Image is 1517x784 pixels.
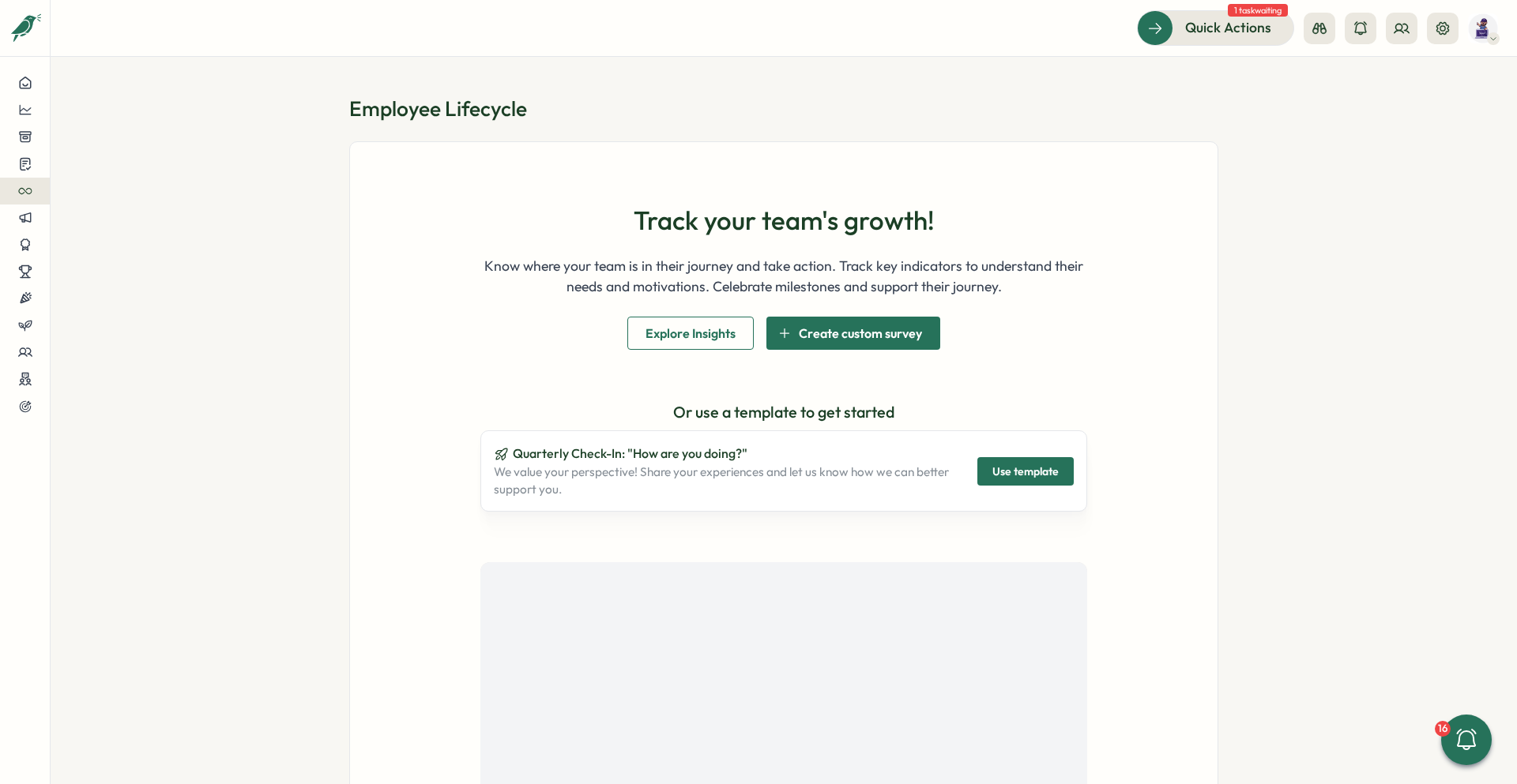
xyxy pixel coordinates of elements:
[1137,10,1294,45] button: Quick Actions
[646,317,736,349] span: Explore Insights
[992,458,1059,485] span: Use template
[349,95,1218,122] h1: Employee Lifecycle
[1468,13,1498,43] img: John Sproul
[480,400,1087,425] p: Or use a template to get started
[766,317,941,350] button: Create custom survey
[977,457,1074,486] button: Use template
[799,317,922,349] span: Create custom survey
[1228,4,1288,17] span: 1 task waiting
[1435,721,1451,737] div: 16
[494,463,958,498] p: We value your perspective! Share your experiences and let us know how we can better support you.
[1441,715,1492,765] button: 16
[634,205,935,237] h1: Track your team's growth!
[627,317,754,350] button: Explore Insights
[494,444,958,463] p: Quarterly Check-In: "How are you doing?"
[480,256,1087,298] p: Know where your team is in their journey and take action. Track key indicators to understand thei...
[1185,17,1271,38] span: Quick Actions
